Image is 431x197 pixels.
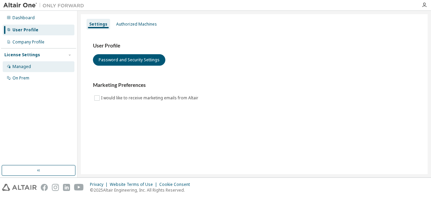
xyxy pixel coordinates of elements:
[93,82,416,89] h3: Marketing Preferences
[159,182,194,187] div: Cookie Consent
[90,187,194,193] p: © 2025 Altair Engineering, Inc. All Rights Reserved.
[52,184,59,191] img: instagram.svg
[3,2,88,9] img: Altair One
[89,22,107,27] div: Settings
[74,184,84,191] img: youtube.svg
[12,64,31,69] div: Managed
[4,52,40,58] div: License Settings
[12,75,29,81] div: On Prem
[93,42,416,49] h3: User Profile
[2,184,37,191] img: altair_logo.svg
[12,27,38,33] div: User Profile
[41,184,48,191] img: facebook.svg
[63,184,70,191] img: linkedin.svg
[116,22,157,27] div: Authorized Machines
[110,182,159,187] div: Website Terms of Use
[12,15,35,21] div: Dashboard
[93,54,165,66] button: Password and Security Settings
[12,39,44,45] div: Company Profile
[90,182,110,187] div: Privacy
[101,94,200,102] label: I would like to receive marketing emails from Altair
